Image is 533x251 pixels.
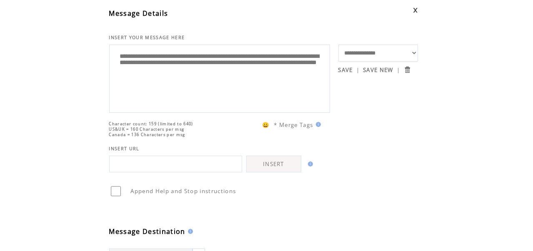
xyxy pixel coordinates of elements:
[397,66,400,74] span: |
[313,122,321,127] img: help.gif
[109,127,185,132] span: US&UK = 160 Characters per msg
[262,121,270,129] span: 😀
[363,66,393,74] a: SAVE NEW
[356,66,360,74] span: |
[109,132,185,137] span: Canada = 136 Characters per msg
[403,66,411,74] input: Submit
[246,156,301,172] a: INSERT
[109,227,185,236] span: Message Destination
[305,162,313,167] img: help.gif
[109,146,140,152] span: INSERT URL
[274,121,313,129] span: * Merge Tags
[109,35,185,40] span: INSERT YOUR MESSAGE HERE
[130,187,236,195] span: Append Help and Stop instructions
[109,121,193,127] span: Character count: 159 (limited to 640)
[338,66,353,74] a: SAVE
[185,229,193,234] img: help.gif
[109,9,168,18] span: Message Details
